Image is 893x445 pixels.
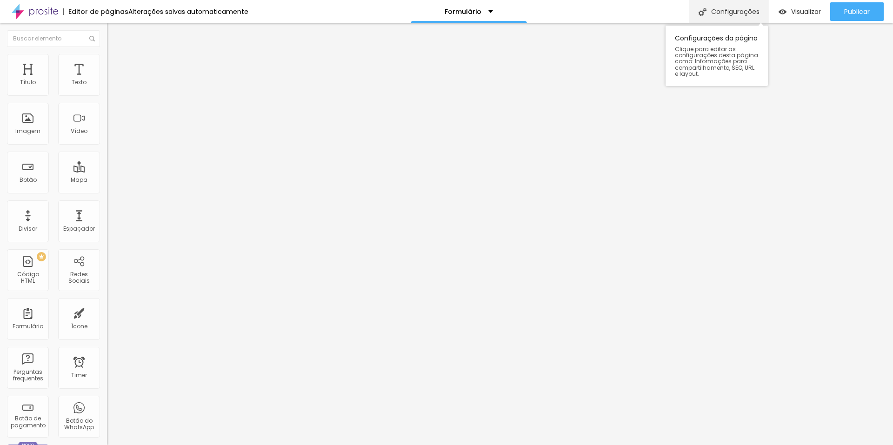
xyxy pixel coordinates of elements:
div: Perguntas frequentes [9,369,46,382]
div: Divisor [19,226,37,232]
div: Imagem [15,128,40,134]
div: Espaçador [63,226,95,232]
div: Texto [72,79,87,86]
div: Título [20,79,36,86]
div: Botão do WhatsApp [60,418,97,431]
div: Botão de pagamento [9,415,46,429]
div: Mapa [71,177,87,183]
p: Formulário [445,8,481,15]
iframe: Editor [107,23,893,445]
span: Clique para editar as configurações desta página como: Informações para compartilhamento, SEO, UR... [675,46,759,77]
div: Alterações salvas automaticamente [128,8,248,15]
img: view-1.svg [779,8,786,16]
div: Redes Sociais [60,271,97,285]
div: Formulário [13,323,43,330]
div: Botão [20,177,37,183]
div: Editor de páginas [63,8,128,15]
input: Buscar elemento [7,30,100,47]
span: Visualizar [791,8,821,15]
button: Visualizar [769,2,830,21]
button: Publicar [830,2,884,21]
div: Código HTML [9,271,46,285]
img: Icone [699,8,706,16]
div: Vídeo [71,128,87,134]
div: Configurações da página [666,26,768,86]
div: Ícone [71,323,87,330]
div: Timer [71,372,87,379]
span: Publicar [844,8,870,15]
img: Icone [89,36,95,41]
